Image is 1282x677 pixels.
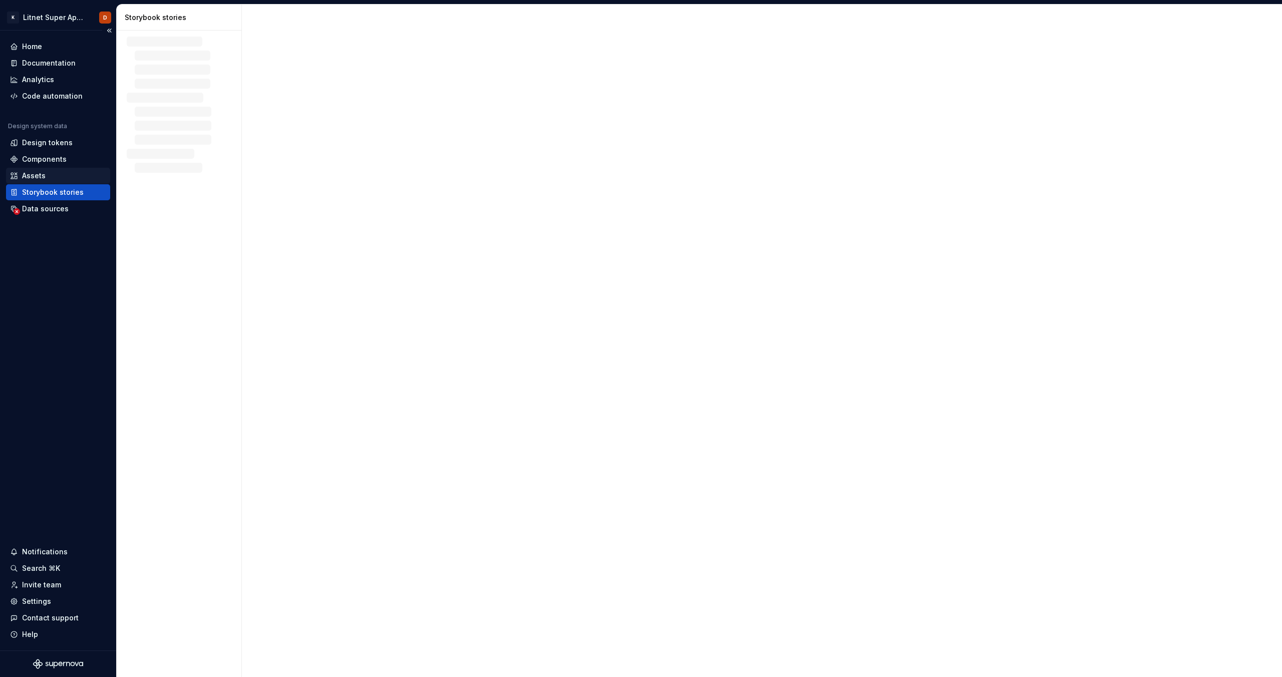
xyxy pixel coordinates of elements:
div: Analytics [22,75,54,85]
a: Code automation [6,88,110,104]
div: Settings [22,596,51,606]
div: Contact support [22,613,79,623]
div: Invite team [22,580,61,590]
a: Settings [6,593,110,609]
button: Collapse sidebar [102,24,116,38]
a: Storybook stories [6,184,110,200]
button: Notifications [6,544,110,560]
div: Storybook stories [125,13,237,23]
a: Documentation [6,55,110,71]
a: Invite team [6,577,110,593]
a: Components [6,151,110,167]
a: Analytics [6,72,110,88]
div: Help [22,629,38,639]
button: Help [6,626,110,642]
button: Contact support [6,610,110,626]
div: Home [22,42,42,52]
div: Assets [22,171,46,181]
div: Search ⌘K [22,563,60,573]
div: Components [22,154,67,164]
div: Data sources [22,204,69,214]
div: Documentation [22,58,76,68]
div: Code automation [22,91,83,101]
div: Design tokens [22,138,73,148]
button: Search ⌘K [6,560,110,576]
div: Design system data [8,122,67,130]
div: D [103,14,107,22]
a: Home [6,39,110,55]
div: Notifications [22,547,68,557]
button: KLitnet Super App 2.0.D [2,7,114,28]
a: Design tokens [6,135,110,151]
div: Litnet Super App 2.0. [23,13,87,23]
div: Storybook stories [22,187,84,197]
div: K [7,12,19,24]
a: Assets [6,168,110,184]
svg: Supernova Logo [33,659,83,669]
a: Data sources [6,201,110,217]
